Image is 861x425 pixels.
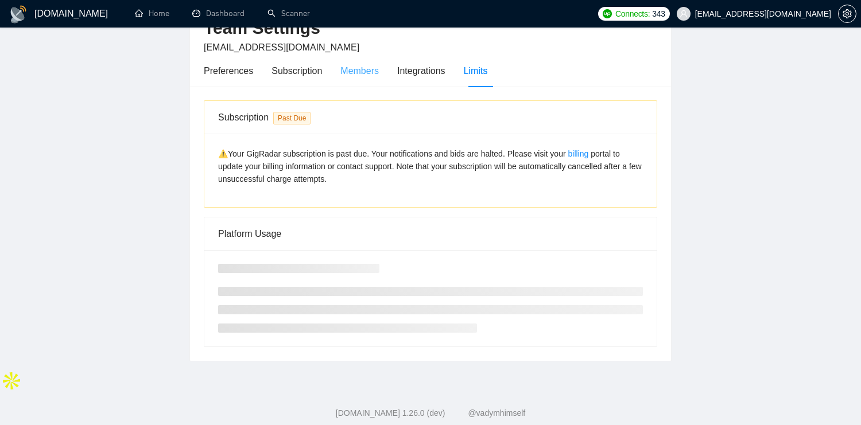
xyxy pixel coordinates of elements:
a: setting [838,9,856,18]
div: Platform Usage [218,217,643,250]
div: Members [340,64,379,78]
a: @vadymhimself [468,408,525,418]
div: Subscription [272,64,322,78]
span: Past Due [273,112,311,124]
span: user [680,10,688,18]
img: logo [9,5,28,24]
span: ⚠️Your GigRadar subscription is past due. Your notifications and bids are halted. Please visit yo... [218,149,642,184]
a: homeHome [135,9,169,18]
button: setting [838,5,856,23]
a: searchScanner [267,9,310,18]
div: Limits [464,64,488,78]
span: [EMAIL_ADDRESS][DOMAIN_NAME] [204,42,359,52]
span: Connects: [615,7,650,20]
a: billing [568,149,589,158]
span: 343 [652,7,665,20]
h2: Team Settings [204,17,657,40]
a: [DOMAIN_NAME] 1.26.0 (dev) [336,408,445,418]
div: Integrations [397,64,445,78]
img: upwork-logo.png [603,9,612,18]
div: Subscription [218,110,269,124]
div: Preferences [204,64,253,78]
a: dashboardDashboard [192,9,245,18]
span: setting [839,9,856,18]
